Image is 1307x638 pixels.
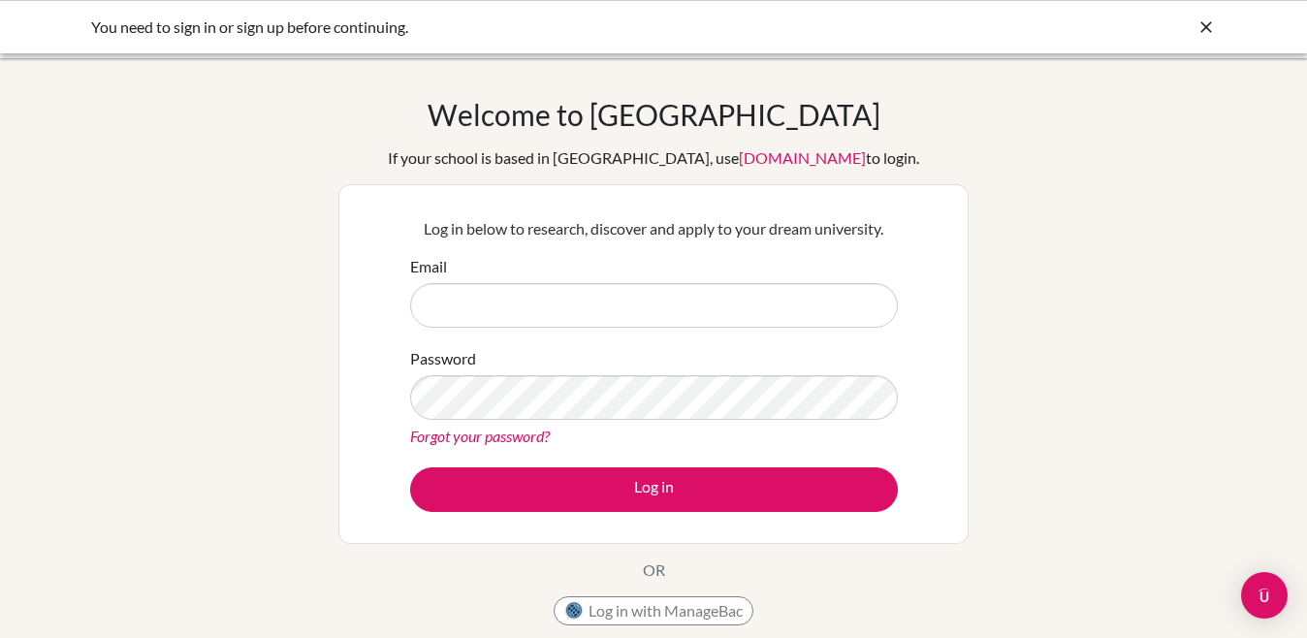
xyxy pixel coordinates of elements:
a: [DOMAIN_NAME] [739,148,866,167]
div: If your school is based in [GEOGRAPHIC_DATA], use to login. [388,146,919,170]
button: Log in [410,467,898,512]
button: Log in with ManageBac [554,596,753,625]
a: Forgot your password? [410,427,550,445]
p: Log in below to research, discover and apply to your dream university. [410,217,898,240]
div: You need to sign in or sign up before continuing. [91,16,925,39]
h1: Welcome to [GEOGRAPHIC_DATA] [428,97,880,132]
p: OR [643,558,665,582]
div: Open Intercom Messenger [1241,572,1288,619]
label: Email [410,255,447,278]
label: Password [410,347,476,370]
